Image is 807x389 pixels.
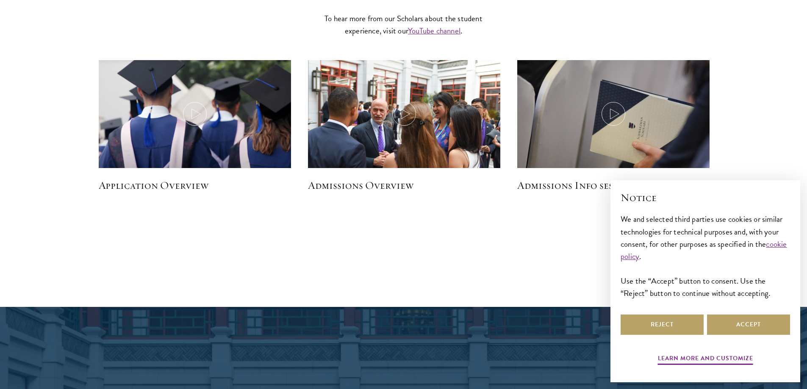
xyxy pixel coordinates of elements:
[621,238,787,262] a: cookie policy
[517,60,710,168] button: student holding Schwarzman Scholar documents
[408,25,460,37] a: YouTube channel
[621,190,790,205] h2: Notice
[308,178,500,193] h5: Admissions Overview
[707,315,790,335] button: Accept
[658,353,753,366] button: Learn more and customize
[308,60,500,188] img: Administrator-speaking-to-group-of-students-outside-in-courtyard
[99,178,291,193] h5: Application Overview
[621,213,790,299] div: We and selected third parties use cookies or similar technologies for technical purposes and, wit...
[308,60,500,168] button: Administrator-speaking-to-group-of-students-outside-in-courtyard
[517,178,710,193] h5: Admissions Info session
[321,12,486,37] p: To hear more from our Scholars about the student experience, visit our .
[517,60,710,188] img: student holding Schwarzman Scholar documents
[621,315,704,335] button: Reject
